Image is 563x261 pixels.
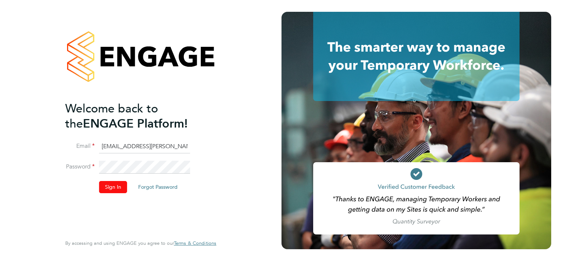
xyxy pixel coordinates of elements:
[132,181,183,193] button: Forgot Password
[65,101,158,131] span: Welcome back to the
[65,101,209,131] h2: ENGAGE Platform!
[65,163,95,171] label: Password
[174,240,216,246] a: Terms & Conditions
[65,142,95,150] label: Email
[65,240,216,246] span: By accessing and using ENGAGE you agree to our
[99,140,190,153] input: Enter your work email...
[99,181,127,193] button: Sign In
